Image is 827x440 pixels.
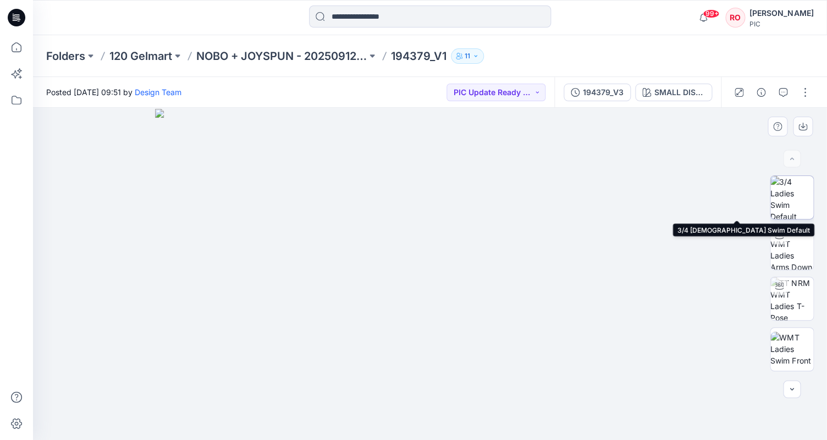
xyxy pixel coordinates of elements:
div: PIC [749,20,813,28]
span: Posted [DATE] 09:51 by [46,86,181,98]
img: TT NRM WMT Ladies Arms Down [770,227,813,269]
div: 194379_V3 [583,86,624,98]
a: 120 Gelmart [109,48,172,64]
img: TT NRM WMT Ladies T-Pose [770,277,813,320]
div: [PERSON_NAME] [749,7,813,20]
button: 11 [451,48,484,64]
img: 3/4 Ladies Swim Default [770,176,813,219]
a: Folders [46,48,85,64]
button: SMALL DISTY ROSES [635,84,712,101]
button: 194379_V3 [564,84,631,101]
a: NOBO + JOYSPUN - 20250912_120_GC [196,48,367,64]
a: Design Team [135,87,181,97]
div: RO [725,8,745,28]
p: 11 [465,50,470,62]
span: 99+ [703,9,719,18]
img: eyJhbGciOiJIUzI1NiIsImtpZCI6IjAiLCJzbHQiOiJzZXMiLCJ0eXAiOiJKV1QifQ.eyJkYXRhIjp7InR5cGUiOiJzdG9yYW... [155,109,705,440]
img: WMT Ladies Swim Front [770,332,813,366]
div: SMALL DISTY ROSES [654,86,705,98]
button: Details [752,84,770,101]
p: 194379_V1 [391,48,446,64]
